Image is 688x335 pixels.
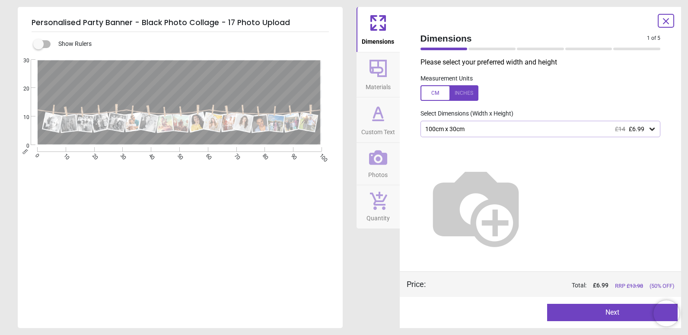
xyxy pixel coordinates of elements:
[414,110,513,118] label: Select Dimensions (Width x Height)
[653,300,679,326] iframe: Brevo live chat
[361,124,395,137] span: Custom Text
[13,85,29,93] span: 20
[650,282,674,290] span: (50% OFF)
[38,39,343,49] div: Show Rulers
[439,281,675,290] div: Total:
[366,210,390,223] span: Quantity
[366,79,391,92] span: Materials
[357,97,400,142] button: Custom Text
[420,58,668,67] p: Please select your preferred width and height
[357,52,400,97] button: Materials
[420,32,647,45] span: Dimensions
[32,14,329,32] h5: Personalised Party Banner - Black Photo Collage - 17 Photo Upload
[407,279,426,290] div: Price :
[13,142,29,150] span: 0
[362,33,394,46] span: Dimensions
[593,281,608,290] span: £
[627,283,643,289] span: £ 13.98
[420,74,473,83] label: Measurement Units
[13,114,29,121] span: 10
[547,304,678,321] button: Next
[615,282,643,290] span: RRP
[647,35,660,42] span: 1 of 5
[420,151,531,262] img: Helper for size comparison
[424,126,648,133] div: 100cm x 30cm
[357,7,400,52] button: Dimensions
[357,143,400,185] button: Photos
[596,282,608,289] span: 6.99
[13,57,29,64] span: 30
[368,167,388,180] span: Photos
[357,185,400,229] button: Quantity
[629,126,644,132] span: £6.99
[615,126,625,132] span: £14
